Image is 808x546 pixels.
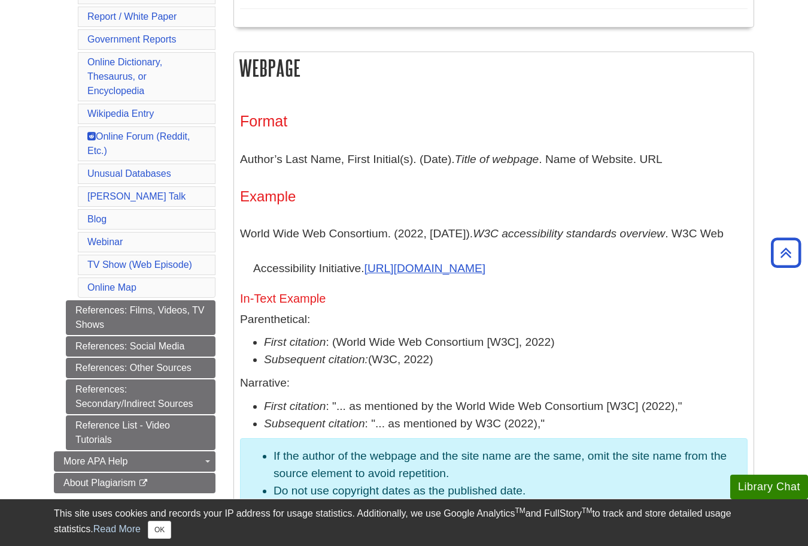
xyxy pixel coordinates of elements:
em: First citation [264,400,326,412]
a: About Plagiarism [54,473,215,493]
a: Reference List - Video Tutorials [66,415,215,450]
a: More APA Help [54,451,215,472]
a: References: Films, Videos, TV Shows [66,300,215,335]
span: About Plagiarism [63,478,136,488]
a: Webinar [87,237,123,247]
a: References: Secondary/Indirect Sources [66,379,215,414]
a: References: Other Sources [66,358,215,378]
em: Subsequent citation [264,417,365,430]
div: This site uses cookies and records your IP address for usage statistics. Additionally, we use Goo... [54,506,754,539]
a: Online Forum (Reddit, Etc.) [87,131,190,156]
a: Report / White Paper [87,11,177,22]
button: Library Chat [730,475,808,499]
a: [PERSON_NAME] Talk [87,191,186,201]
a: Unusual Databases [87,168,171,179]
h5: In-Text Example [240,292,748,305]
li: If the author of the webpage and the site name are the same, omit the site name from the source e... [274,448,738,482]
h3: Format [240,113,748,130]
li: : "... as mentioned by W3C (2022)," [264,415,748,433]
a: Online Map [87,282,136,292]
em: First citation [264,336,326,348]
sup: TM [515,506,525,515]
h2: Webpage [234,52,754,84]
p: Author’s Last Name, First Initial(s). (Date). . Name of Website. URL [240,142,748,177]
i: This link opens in a new window [138,479,148,487]
a: Blog [87,214,107,224]
a: TV Show (Web Episode) [87,260,192,270]
li: Do not use copyright dates as the published date. [274,482,738,500]
a: References: Social Media [66,336,215,357]
sup: TM [582,506,592,515]
a: Online Dictionary, Thesaurus, or Encyclopedia [87,57,162,96]
i: Subsequent citation: [264,353,368,366]
span: More APA Help [63,456,127,466]
p: World Wide Web Consortium. (2022, [DATE]). . W3C Web Accessibility Initiative. [240,216,748,285]
a: [URL][DOMAIN_NAME] [364,262,486,274]
li: : (World Wide Web Consortium [W3C], 2022) [264,334,748,351]
p: Parenthetical: [240,311,748,328]
li: : "... as mentioned by the World Wide Web Consortium [W3C] (2022)," [264,398,748,415]
a: Government Reports [87,34,177,44]
li: (W3C, 2022) [264,351,748,369]
i: Title of webpage [455,153,539,165]
h4: Example [240,189,748,204]
a: Wikipedia Entry [87,108,154,119]
i: W3C accessibility standards overview [473,227,665,240]
a: Read More [93,524,141,534]
p: Narrative: [240,375,748,392]
a: Back to Top [767,245,805,261]
button: Close [148,521,171,539]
